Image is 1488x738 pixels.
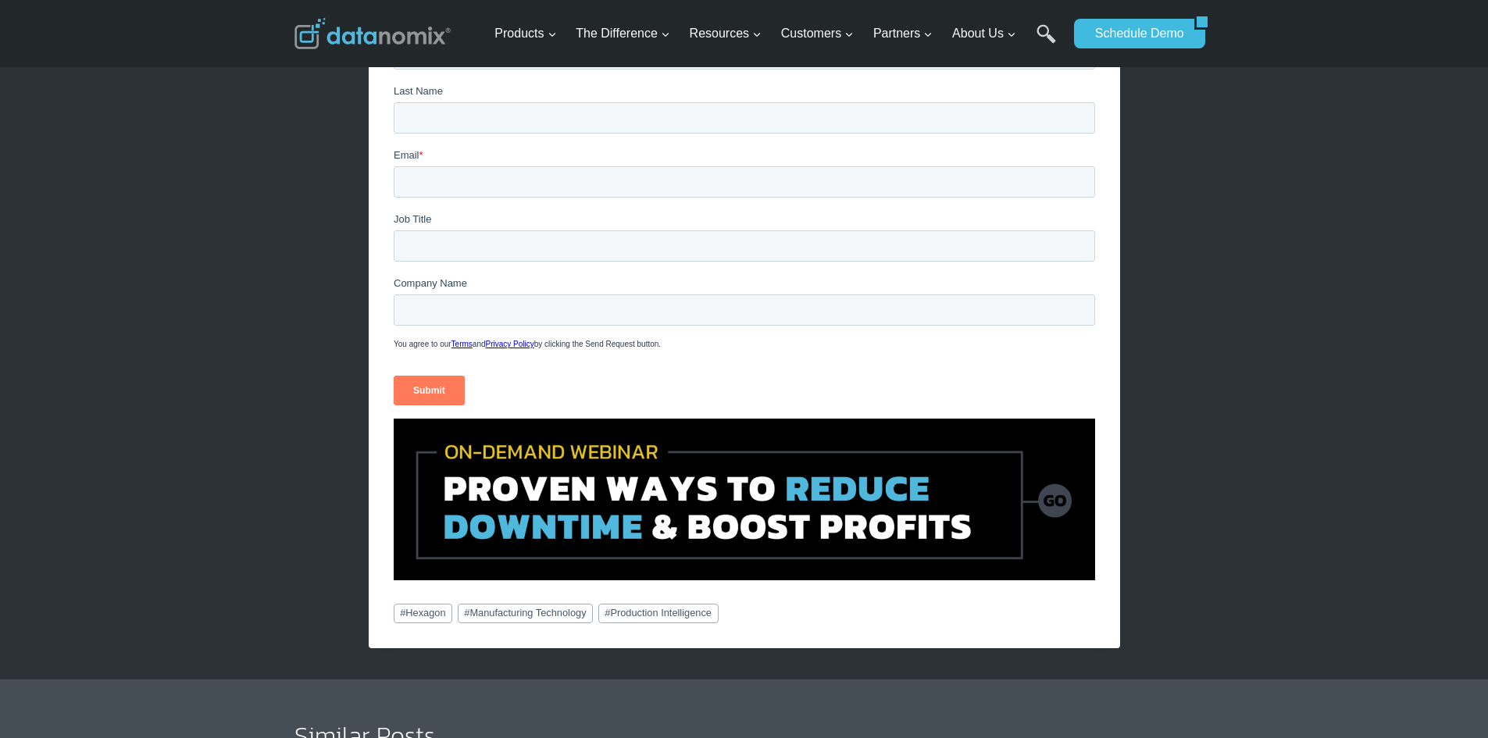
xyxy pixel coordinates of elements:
[464,607,469,619] span: #
[1037,24,1056,59] a: Search
[576,23,670,44] span: The Difference
[598,604,719,622] a: #Production Intelligence
[394,20,1095,419] iframe: Form 0
[952,23,1016,44] span: About Us
[690,23,762,44] span: Resources
[488,9,1066,59] nav: Primary Navigation
[494,23,556,44] span: Products
[394,604,453,622] a: #Hexagon
[781,23,854,44] span: Customers
[605,607,610,619] span: #
[1074,19,1194,48] a: Schedule Demo
[294,18,451,49] img: Datanomix
[873,23,933,44] span: Partners
[400,607,405,619] span: #
[458,604,594,622] a: #Manufacturing Technology
[394,419,1095,580] img: Proven ways to reduce downtime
